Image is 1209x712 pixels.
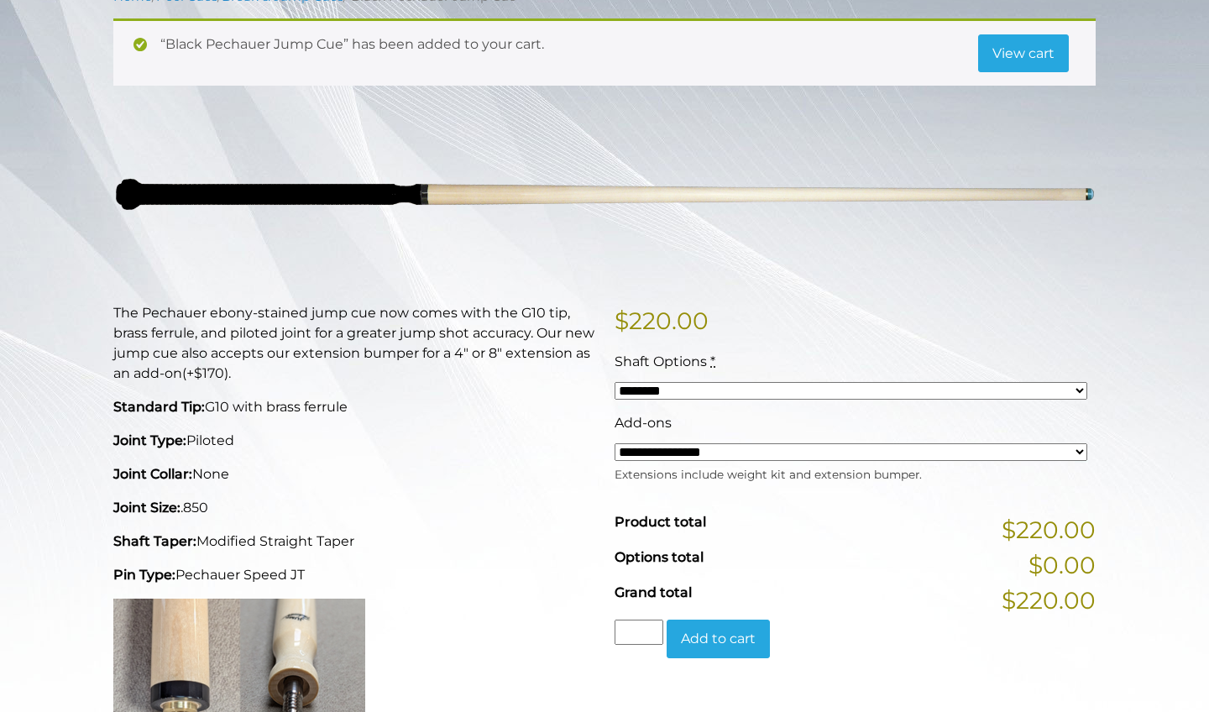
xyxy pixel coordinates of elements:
[710,353,715,369] abbr: required
[615,306,709,335] bdi: 220.00
[113,431,594,451] p: Piloted
[113,464,594,484] p: None
[615,514,706,530] span: Product total
[113,303,594,384] p: The Pechauer ebony-stained jump cue now comes with the G10 tip, brass ferrule, and piloted joint ...
[667,620,770,658] button: Add to cart
[615,584,692,600] span: Grand total
[113,531,594,552] p: Modified Straight Taper
[113,567,175,583] strong: Pin Type:
[1002,583,1096,618] span: $220.00
[113,466,192,482] strong: Joint Collar:
[615,549,704,565] span: Options total
[615,462,1087,483] div: Extensions include weight kit and extension bumper.
[113,432,186,448] strong: Joint Type:
[978,34,1069,73] a: View cart
[615,306,629,335] span: $
[1002,512,1096,547] span: $220.00
[113,498,594,518] p: .850
[113,565,594,585] p: Pechauer Speed JT
[113,399,205,415] strong: Standard Tip:
[113,397,594,417] p: G10 with brass ferrule
[615,353,707,369] span: Shaft Options
[113,533,196,549] strong: Shaft Taper:
[113,18,1096,86] div: “Black Pechauer Jump Cue” has been added to your cart.
[113,113,1096,276] img: black-jump-photo.png
[615,620,663,645] input: Product quantity
[113,500,181,516] strong: Joint Size:
[1028,547,1096,583] span: $0.00
[615,415,672,431] span: Add-ons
